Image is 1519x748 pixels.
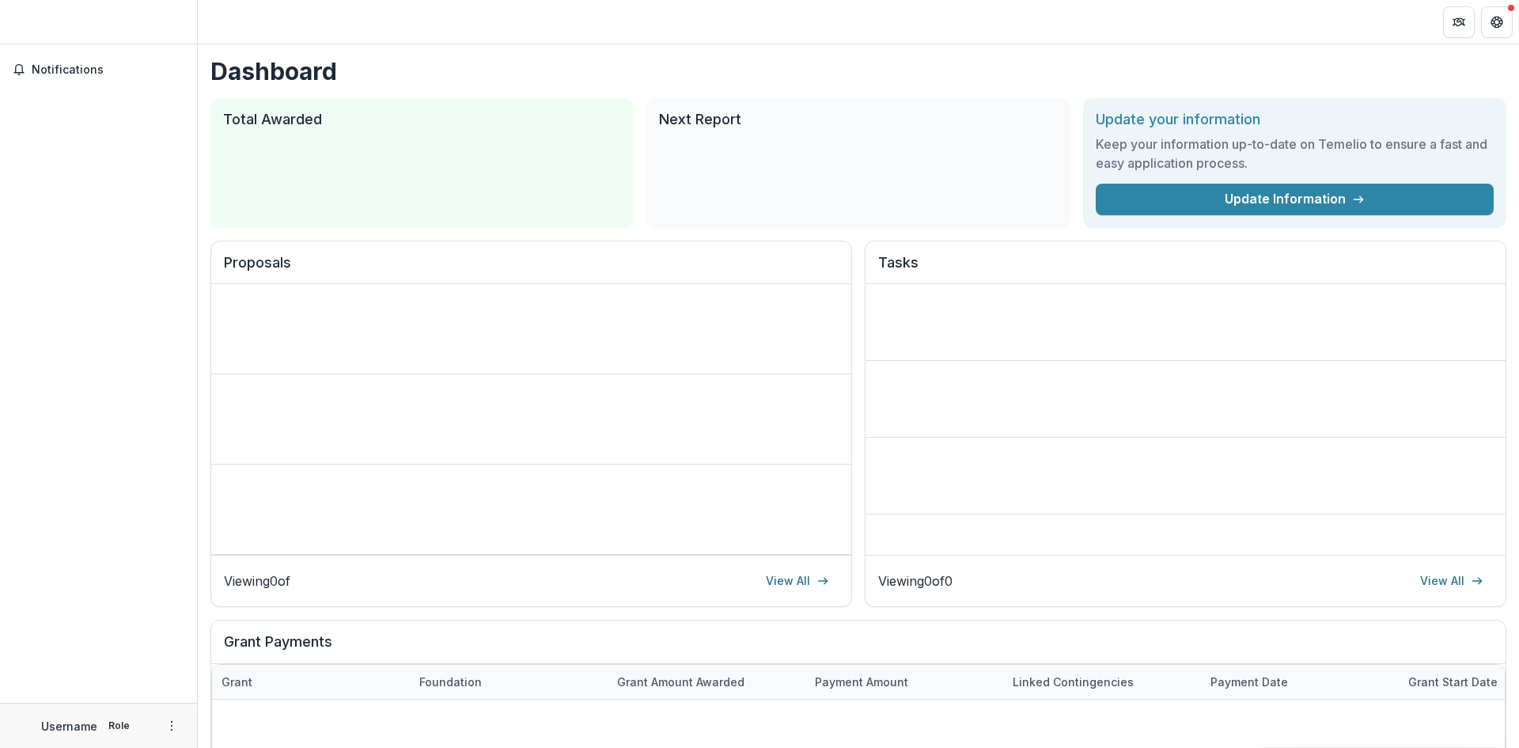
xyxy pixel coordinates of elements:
[878,571,953,590] p: Viewing 0 of 0
[104,719,134,733] p: Role
[1096,111,1494,128] h2: Update your information
[210,57,1506,85] h1: Dashboard
[223,111,621,128] h2: Total Awarded
[162,716,181,735] button: More
[224,633,1493,663] h2: Grant Payments
[1443,6,1475,38] button: Partners
[1411,568,1493,594] a: View All
[224,254,839,284] h2: Proposals
[41,718,97,735] p: Username
[1481,6,1513,38] button: Get Help
[224,571,290,590] p: Viewing 0 of
[878,254,1493,284] h2: Tasks
[32,63,184,77] span: Notifications
[659,111,1057,128] h2: Next Report
[756,568,839,594] a: View All
[1096,135,1494,173] h3: Keep your information up-to-date on Temelio to ensure a fast and easy application process.
[1096,184,1494,215] a: Update Information
[6,57,191,82] button: Notifications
